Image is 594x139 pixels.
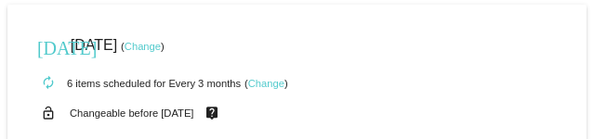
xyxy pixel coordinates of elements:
[37,72,59,95] mat-icon: autorenew
[201,101,223,125] mat-icon: live_help
[125,41,161,52] a: Change
[121,41,165,52] small: ( )
[244,78,288,89] small: ( )
[70,107,194,119] small: Changeable before [DATE]
[37,101,59,125] mat-icon: lock_open
[30,78,241,89] small: 6 items scheduled for Every 3 months
[37,35,59,57] mat-icon: [DATE]
[248,78,284,89] a: Change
